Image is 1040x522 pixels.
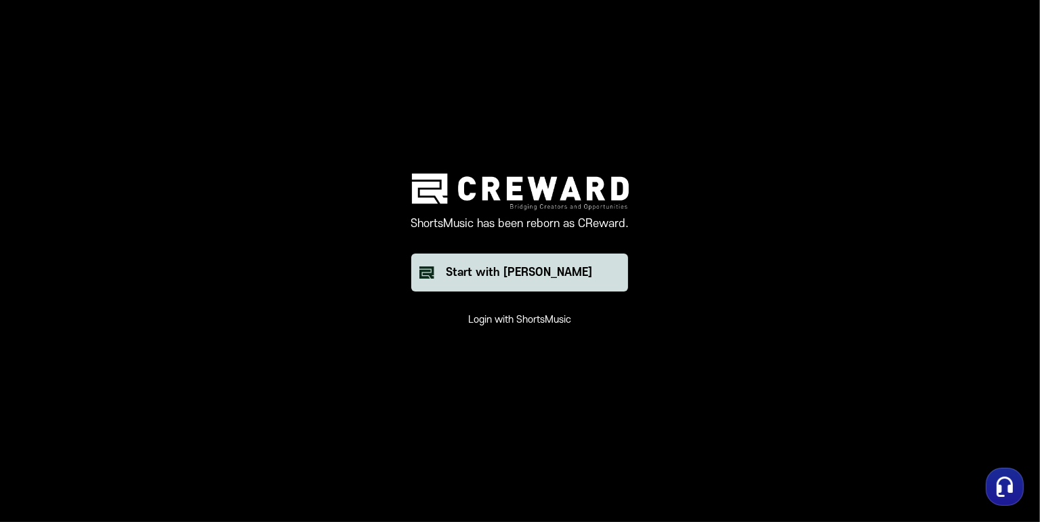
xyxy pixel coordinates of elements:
p: ShortsMusic has been reborn as CReward. [411,216,629,232]
a: ホーム [4,409,89,443]
div: Start with [PERSON_NAME] [446,264,593,281]
a: チャット [89,409,175,443]
button: Login with ShortsMusic [469,313,572,327]
span: 設定 [209,430,226,441]
a: Start with [PERSON_NAME] [411,254,629,292]
img: creward logo [412,174,629,209]
a: 設定 [175,409,260,443]
span: チャット [116,430,148,441]
button: Start with [PERSON_NAME] [411,254,628,292]
span: ホーム [35,430,59,441]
